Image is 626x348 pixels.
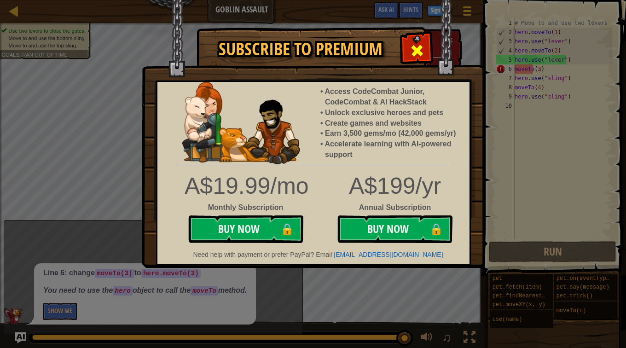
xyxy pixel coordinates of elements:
div: A$199/yr [151,170,476,203]
li: Access CodeCombat Junior, CodeCombat & AI HackStack [325,87,460,108]
div: A$19.99/mo [185,170,307,203]
img: anya-and-nando-pet.webp [182,82,300,164]
h1: Subscribe to Premium [206,40,395,59]
a: [EMAIL_ADDRESS][DOMAIN_NAME] [334,251,443,258]
button: Buy Now🔒 [337,215,452,243]
li: Create games and websites [325,118,460,129]
button: Buy Now🔒 [188,215,303,243]
div: Annual Subscription [151,203,476,213]
li: Unlock exclusive heroes and pets [325,108,460,118]
div: Monthly Subscription [185,203,307,213]
li: Accelerate learning with AI-powered support [325,139,460,160]
li: Earn 3,500 gems/mo (42,000 gems/yr) [325,128,460,139]
span: Need help with payment or prefer PayPal? Email [193,251,332,258]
